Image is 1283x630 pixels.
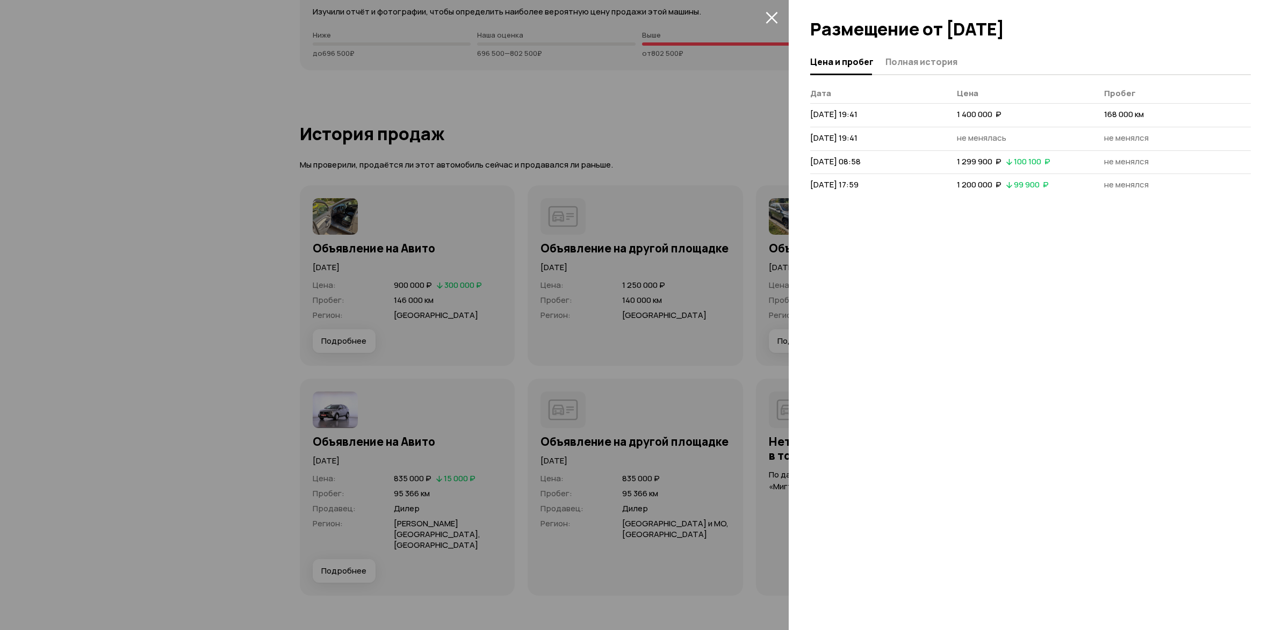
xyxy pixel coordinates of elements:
span: [DATE] 19:41 [810,108,857,120]
span: не менялась [957,132,1006,143]
span: 1 400 000 ₽ [957,108,1001,120]
span: Цена и пробег [810,56,874,67]
span: не менялся [1104,179,1149,190]
button: закрыть [763,9,780,26]
span: 1 299 900 ₽ [957,156,1001,167]
span: [DATE] 17:59 [810,179,859,190]
span: 100 100 ₽ [1014,156,1050,167]
span: Цена [957,88,978,99]
span: 99 900 ₽ [1014,179,1049,190]
span: Пробег [1104,88,1136,99]
span: 168 000 км [1104,108,1144,120]
span: [DATE] 08:58 [810,156,861,167]
span: не менялся [1104,156,1149,167]
span: 1 200 000 ₽ [957,179,1001,190]
span: не менялся [1104,132,1149,143]
span: Дата [810,88,831,99]
span: [DATE] 19:41 [810,132,857,143]
span: Полная история [885,56,957,67]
